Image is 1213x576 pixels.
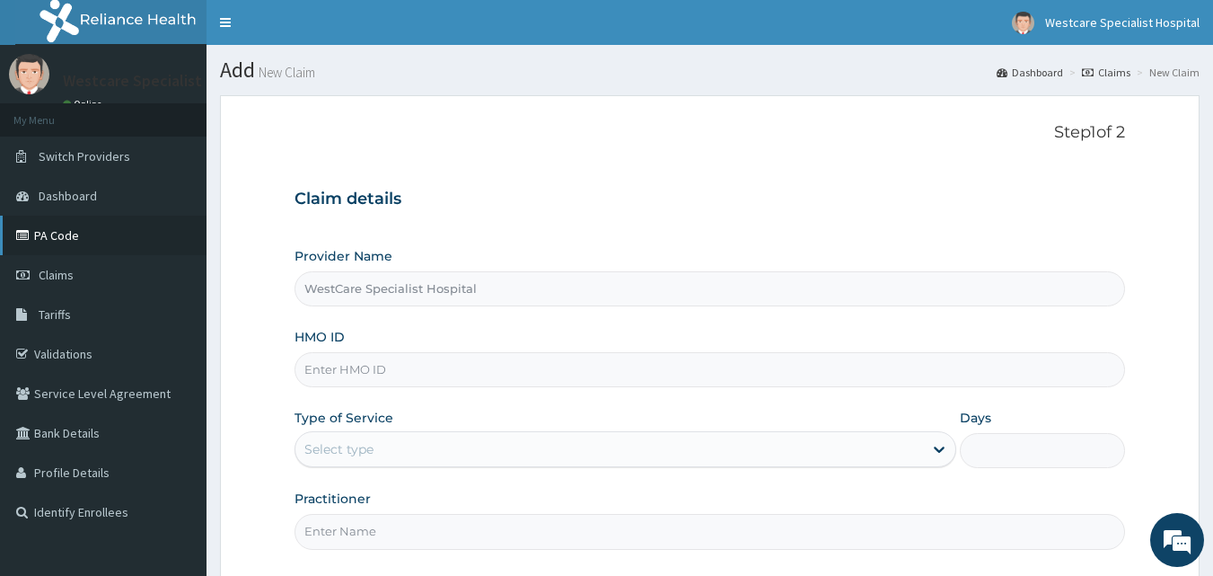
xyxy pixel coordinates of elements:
[1012,12,1034,34] img: User Image
[1045,14,1200,31] span: Westcare Specialist Hospital
[294,514,1126,549] input: Enter Name
[220,58,1200,82] h1: Add
[294,190,1126,209] h3: Claim details
[255,66,315,79] small: New Claim
[960,409,991,427] label: Days
[1082,65,1130,80] a: Claims
[997,65,1063,80] a: Dashboard
[9,54,49,94] img: User Image
[1132,65,1200,80] li: New Claim
[39,188,97,204] span: Dashboard
[63,98,106,111] a: Online
[294,123,1126,143] p: Step 1 of 2
[294,409,393,427] label: Type of Service
[39,267,74,283] span: Claims
[294,352,1126,387] input: Enter HMO ID
[39,148,130,164] span: Switch Providers
[63,73,265,89] p: Westcare Specialist Hospital
[294,247,392,265] label: Provider Name
[294,490,371,508] label: Practitioner
[39,306,71,323] span: Tariffs
[304,440,374,458] div: Select type
[294,328,345,346] label: HMO ID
